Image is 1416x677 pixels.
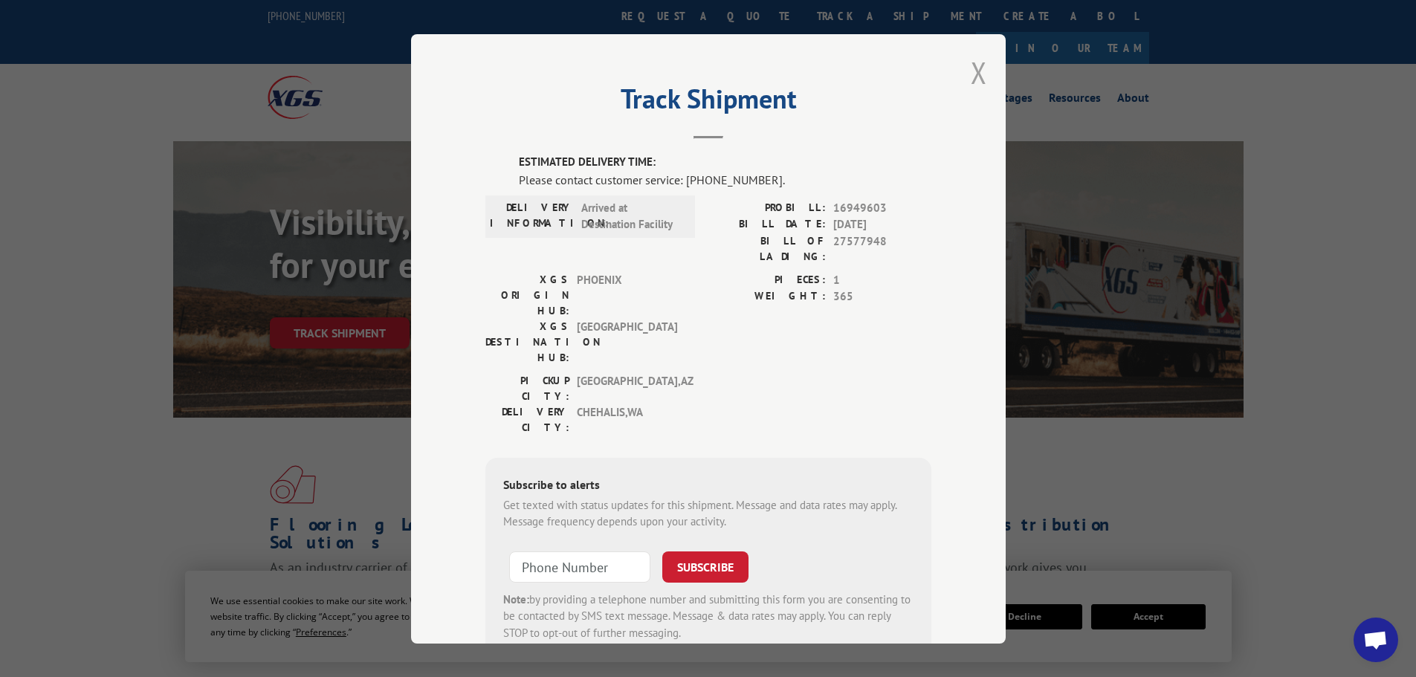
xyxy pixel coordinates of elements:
[490,199,574,233] label: DELIVERY INFORMATION:
[519,170,931,188] div: Please contact customer service: [PHONE_NUMBER].
[833,199,931,216] span: 16949603
[485,88,931,117] h2: Track Shipment
[577,404,677,435] span: CHEHALIS , WA
[485,271,569,318] label: XGS ORIGIN HUB:
[662,551,749,582] button: SUBSCRIBE
[708,199,826,216] label: PROBILL:
[833,271,931,288] span: 1
[485,404,569,435] label: DELIVERY CITY:
[833,288,931,305] span: 365
[503,496,914,530] div: Get texted with status updates for this shipment. Message and data rates may apply. Message frequ...
[519,154,931,171] label: ESTIMATED DELIVERY TIME:
[509,551,650,582] input: Phone Number
[708,216,826,233] label: BILL DATE:
[485,372,569,404] label: PICKUP CITY:
[708,288,826,305] label: WEIGHT:
[485,318,569,365] label: XGS DESTINATION HUB:
[833,233,931,264] span: 27577948
[581,199,682,233] span: Arrived at Destination Facility
[708,271,826,288] label: PIECES:
[1354,618,1398,662] div: Open chat
[577,318,677,365] span: [GEOGRAPHIC_DATA]
[577,271,677,318] span: PHOENIX
[577,372,677,404] span: [GEOGRAPHIC_DATA] , AZ
[503,592,529,606] strong: Note:
[971,53,987,92] button: Close modal
[503,475,914,496] div: Subscribe to alerts
[503,591,914,641] div: by providing a telephone number and submitting this form you are consenting to be contacted by SM...
[833,216,931,233] span: [DATE]
[708,233,826,264] label: BILL OF LADING:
